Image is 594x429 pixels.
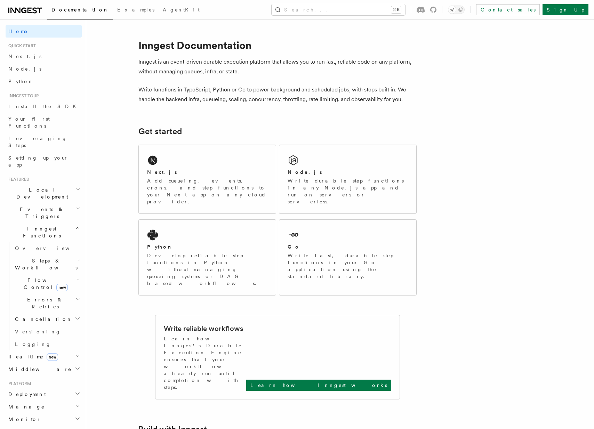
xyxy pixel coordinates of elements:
button: Errors & Retries [12,293,82,313]
a: Contact sales [476,4,540,15]
a: GoWrite fast, durable step functions in your Go application using the standard library. [279,219,417,296]
p: Inngest is an event-driven durable execution platform that allows you to run fast, reliable code ... [138,57,417,76]
a: Overview [12,242,82,254]
span: Flow Control [12,277,77,291]
h2: Python [147,243,173,250]
a: Home [6,25,82,38]
h2: Node.js [288,169,322,176]
button: Local Development [6,184,82,203]
p: Write durable step functions in any Node.js app and run on servers or serverless. [288,177,408,205]
a: Learn how Inngest works [246,380,391,391]
a: Versioning [12,325,82,338]
span: Python [8,79,34,84]
span: Examples [117,7,154,13]
button: Inngest Functions [6,222,82,242]
span: Manage [6,403,45,410]
button: Search...⌘K [272,4,405,15]
p: Learn how Inngest works [250,382,387,389]
span: Platform [6,381,31,387]
span: Cancellation [12,316,72,323]
p: Write fast, durable step functions in your Go application using the standard library. [288,252,408,280]
button: Events & Triggers [6,203,82,222]
div: Inngest Functions [6,242,82,350]
button: Toggle dark mode [448,6,465,14]
button: Monitor [6,413,82,426]
a: AgentKit [159,2,204,19]
kbd: ⌘K [391,6,401,13]
span: Quick start [6,43,36,49]
a: Examples [113,2,159,19]
span: Node.js [8,66,41,72]
span: Deployment [6,391,46,398]
span: Documentation [51,7,109,13]
a: Get started [138,127,182,136]
span: Leveraging Steps [8,136,67,148]
button: Deployment [6,388,82,400]
button: Manage [6,400,82,413]
span: Events & Triggers [6,206,76,220]
span: Next.js [8,54,41,59]
button: Flow Controlnew [12,274,82,293]
button: Realtimenew [6,350,82,363]
span: Home [8,28,28,35]
span: Middleware [6,366,72,373]
span: AgentKit [163,7,200,13]
h2: Write reliable workflows [164,324,243,333]
span: Your first Functions [8,116,50,129]
span: Errors & Retries [12,296,75,310]
span: Install the SDK [8,104,80,109]
a: Logging [12,338,82,350]
a: Documentation [47,2,113,19]
p: Develop reliable step functions in Python without managing queueing systems or DAG based workflows. [147,252,267,287]
a: Leveraging Steps [6,132,82,152]
a: Next.jsAdd queueing, events, crons, and step functions to your Next app on any cloud provider. [138,145,276,214]
span: Steps & Workflows [12,257,78,271]
a: PythonDevelop reliable step functions in Python without managing queueing systems or DAG based wo... [138,219,276,296]
h2: Next.js [147,169,177,176]
span: Overview [15,245,87,251]
button: Steps & Workflows [12,254,82,274]
h2: Go [288,243,300,250]
span: Monitor [6,416,41,423]
span: new [47,353,58,361]
p: Add queueing, events, crons, and step functions to your Next app on any cloud provider. [147,177,267,205]
a: Python [6,75,82,88]
span: Local Development [6,186,76,200]
span: Setting up your app [8,155,68,168]
span: Inngest Functions [6,225,75,239]
a: Next.js [6,50,82,63]
a: Your first Functions [6,113,82,132]
a: Setting up your app [6,152,82,171]
button: Cancellation [12,313,82,325]
button: Middleware [6,363,82,375]
p: Learn how Inngest's Durable Execution Engine ensures that your workflow already run until complet... [164,335,246,391]
p: Write functions in TypeScript, Python or Go to power background and scheduled jobs, with steps bu... [138,85,417,104]
span: Realtime [6,353,58,360]
h1: Inngest Documentation [138,39,417,51]
span: new [56,284,68,291]
a: Node.jsWrite durable step functions in any Node.js app and run on servers or serverless. [279,145,417,214]
span: Inngest tour [6,93,39,99]
span: Logging [15,341,51,347]
a: Install the SDK [6,100,82,113]
span: Features [6,177,29,182]
span: Versioning [15,329,61,334]
a: Sign Up [543,4,588,15]
a: Node.js [6,63,82,75]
